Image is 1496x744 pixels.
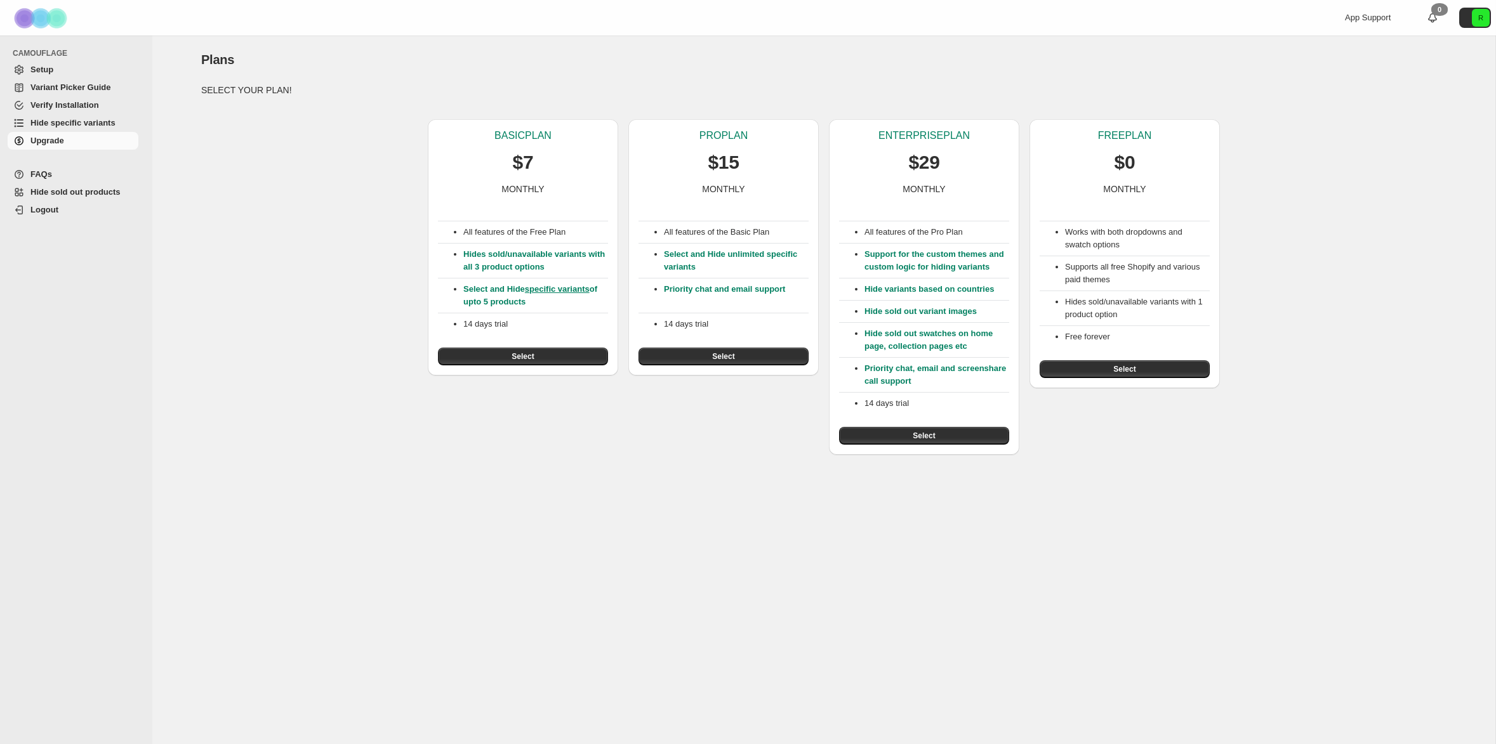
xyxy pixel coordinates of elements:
button: Select [1040,360,1210,378]
span: Plans [201,53,234,67]
p: MONTHLY [501,183,544,195]
p: Hide sold out swatches on home page, collection pages etc [864,327,1009,353]
a: FAQs [8,166,138,183]
span: CAMOUFLAGE [13,48,143,58]
button: Select [839,427,1009,445]
li: Works with both dropdowns and swatch options [1065,226,1210,251]
span: Verify Installation [30,100,99,110]
p: All features of the Free Plan [463,226,608,238]
a: Hide specific variants [8,114,138,132]
span: FAQs [30,169,52,179]
button: Select [639,348,809,365]
span: Select [913,431,935,441]
p: FREE PLAN [1098,129,1151,142]
text: R [1478,14,1483,22]
p: 14 days trial [463,318,608,330]
p: Hides sold/unavailable variants with all 3 product options [463,248,608,273]
p: All features of the Basic Plan [664,226,809,238]
a: Setup [8,61,138,79]
p: Priority chat, email and screenshare call support [864,362,1009,388]
span: Variant Picker Guide [30,82,110,92]
img: Camouflage [10,1,74,36]
span: Upgrade [30,136,64,145]
span: Select [712,351,734,362]
p: SELECT YOUR PLAN! [201,84,1446,96]
a: 0 [1426,11,1439,24]
p: 14 days trial [864,397,1009,410]
span: App Support [1345,13,1391,22]
a: Upgrade [8,132,138,150]
button: Avatar with initials R [1459,8,1491,28]
div: 0 [1431,3,1448,16]
p: All features of the Pro Plan [864,226,1009,238]
p: MONTHLY [1103,183,1146,195]
span: Hide specific variants [30,118,116,127]
span: Logout [30,205,58,214]
a: Variant Picker Guide [8,79,138,96]
p: Select and Hide of upto 5 products [463,283,608,308]
p: Hide variants based on countries [864,283,1009,296]
a: Hide sold out products [8,183,138,201]
button: Select [438,348,608,365]
p: ENTERPRISE PLAN [878,129,970,142]
p: Priority chat and email support [664,283,809,308]
li: Supports all free Shopify and various paid themes [1065,261,1210,286]
span: Avatar with initials R [1472,9,1490,27]
p: MONTHLY [702,183,745,195]
span: Setup [30,65,53,74]
p: MONTHLY [903,183,945,195]
p: Select and Hide unlimited specific variants [664,248,809,273]
span: Select [512,351,534,362]
li: Free forever [1065,330,1210,343]
a: Verify Installation [8,96,138,114]
p: PRO PLAN [699,129,748,142]
p: $7 [513,150,534,175]
p: 14 days trial [664,318,809,330]
p: Hide sold out variant images [864,305,1009,318]
p: $0 [1115,150,1135,175]
p: $15 [708,150,739,175]
a: specific variants [525,284,590,294]
p: $29 [908,150,939,175]
span: Select [1113,364,1135,374]
a: Logout [8,201,138,219]
span: Hide sold out products [30,187,121,197]
p: Support for the custom themes and custom logic for hiding variants [864,248,1009,273]
li: Hides sold/unavailable variants with 1 product option [1065,296,1210,321]
p: BASIC PLAN [494,129,552,142]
